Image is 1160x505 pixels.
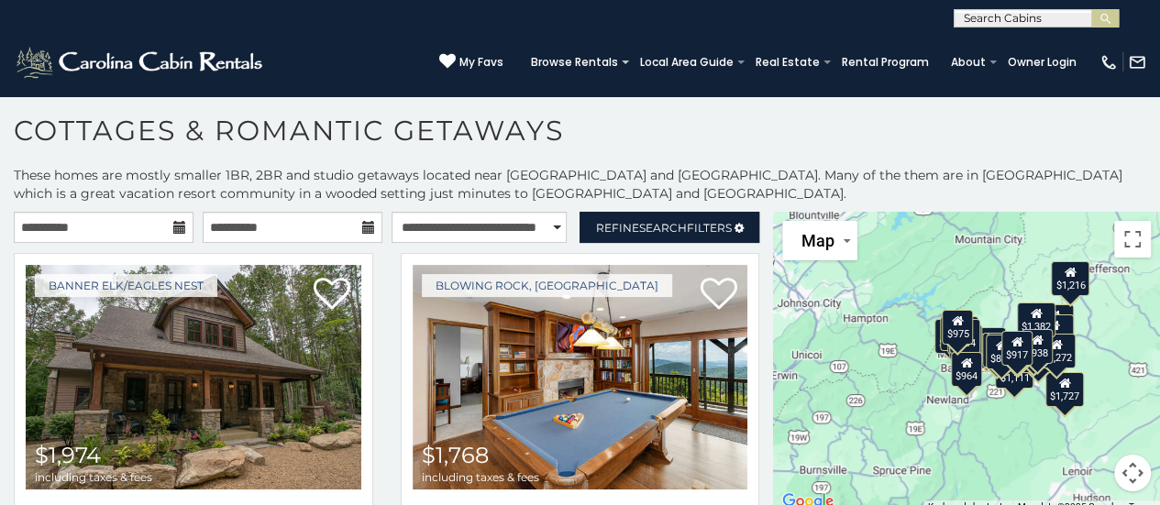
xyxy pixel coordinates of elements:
[1019,337,1057,372] div: $1,457
[459,54,503,71] span: My Favs
[580,212,759,243] a: RefineSearchFilters
[422,471,539,483] span: including taxes & fees
[940,315,978,350] div: $1,348
[942,49,995,75] a: About
[1045,371,1084,406] div: $1,727
[314,276,350,314] a: Add to favorites
[1051,260,1089,295] div: $1,216
[14,44,268,81] img: White-1-2.png
[413,265,748,489] a: Elevated Escape $1,768 including taxes & fees
[1114,221,1151,258] button: Toggle fullscreen view
[422,274,672,297] a: Blowing Rock, [GEOGRAPHIC_DATA]
[967,327,1006,362] div: $1,035
[26,265,361,489] img: Red Bird Retreat at Eagles Nest
[943,310,974,345] div: $975
[996,353,1034,388] div: $1,111
[631,49,743,75] a: Local Area Guide
[999,49,1086,75] a: Owner Login
[782,221,857,260] button: Change map style
[700,276,736,314] a: Add to favorites
[1014,330,1053,365] div: $1,008
[1001,331,1033,366] div: $917
[833,49,938,75] a: Rental Program
[422,442,489,468] span: $1,768
[1128,53,1146,71] img: mail-regular-white.png
[951,351,982,386] div: $964
[596,221,732,235] span: Refine Filters
[1099,53,1118,71] img: phone-regular-white.png
[439,53,503,71] a: My Favs
[35,471,152,483] span: including taxes & fees
[1037,333,1076,368] div: $1,272
[26,265,361,489] a: Red Bird Retreat at Eagles Nest $1,974 including taxes & fees
[746,49,829,75] a: Real Estate
[1017,302,1055,336] div: $1,382
[35,442,101,468] span: $1,974
[801,231,834,250] span: Map
[639,221,687,235] span: Search
[522,49,627,75] a: Browse Rentals
[413,265,748,489] img: Elevated Escape
[1114,455,1151,491] button: Map camera controls
[934,318,973,353] div: $1,974
[1022,329,1053,364] div: $938
[35,274,217,297] a: Banner Elk/Eagles Nest
[986,334,1017,368] div: $877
